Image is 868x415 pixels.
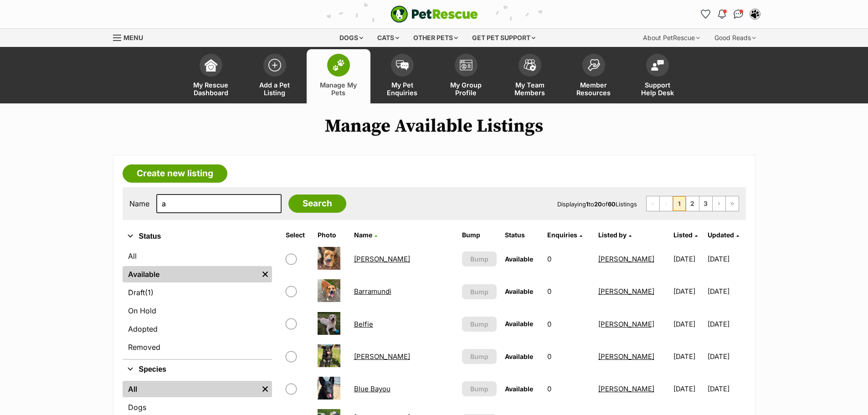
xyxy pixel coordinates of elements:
[544,276,593,307] td: 0
[354,255,410,263] a: [PERSON_NAME]
[750,10,760,19] img: Lynda Smith profile pic
[547,231,582,239] a: Enquiries
[258,381,272,397] a: Remove filter
[734,10,743,19] img: chat-41dd97257d64d25036548639549fe6c8038ab92f7586957e7f3b1b290dea8141.svg
[598,384,654,393] a: [PERSON_NAME]
[505,353,533,360] span: Available
[505,385,533,393] span: Available
[466,29,542,47] div: Get pet support
[205,59,217,72] img: dashboard-icon-eb2f2d2d3e046f16d808141f083e7271f6b2e854fb5c12c21221c1fb7104beca.svg
[594,200,602,208] strong: 20
[470,352,488,361] span: Bump
[318,81,359,97] span: Manage My Pets
[708,341,745,372] td: [DATE]
[544,308,593,340] td: 0
[598,352,654,361] a: [PERSON_NAME]
[673,196,686,211] span: Page 1
[660,196,673,211] span: Previous page
[557,200,637,208] span: Displaying to of Listings
[673,231,698,239] a: Listed
[123,339,272,355] a: Removed
[123,266,258,282] a: Available
[598,255,654,263] a: [PERSON_NAME]
[708,243,745,275] td: [DATE]
[708,276,745,307] td: [DATE]
[586,200,589,208] strong: 1
[470,384,488,394] span: Bump
[123,34,143,41] span: Menu
[708,308,745,340] td: [DATE]
[670,276,707,307] td: [DATE]
[354,231,372,239] span: Name
[699,196,712,211] a: Page 3
[708,231,734,239] span: Updated
[190,81,231,97] span: My Rescue Dashboard
[670,243,707,275] td: [DATE]
[598,231,632,239] a: Listed by
[686,196,699,211] a: Page 2
[470,254,488,264] span: Bump
[544,243,593,275] td: 0
[371,29,406,47] div: Cats
[505,287,533,295] span: Available
[699,7,762,21] ul: Account quick links
[123,364,272,375] button: Species
[505,320,533,328] span: Available
[396,60,409,70] img: pet-enquiries-icon-7e3ad2cf08bfb03b45e93fb7055b45f3efa6380592205ae92323e6603595dc1f.svg
[470,287,488,297] span: Bump
[562,49,626,103] a: Member Resources
[113,29,149,45] a: Menu
[647,196,659,211] span: First page
[123,246,272,359] div: Status
[718,10,725,19] img: notifications-46538b983faf8c2785f20acdc204bb7945ddae34d4c08c2a6579f10ce5e182be.svg
[715,7,729,21] button: Notifications
[123,321,272,337] a: Adopted
[123,248,272,264] a: All
[354,320,373,328] a: Belfie
[608,200,616,208] strong: 60
[670,373,707,405] td: [DATE]
[370,49,434,103] a: My Pet Enquiries
[573,81,614,97] span: Member Resources
[637,29,706,47] div: About PetRescue
[307,49,370,103] a: Manage My Pets
[390,5,478,23] a: PetRescue
[460,60,473,71] img: group-profile-icon-3fa3cf56718a62981997c0bc7e787c4b2cf8bcc04b72c1350f741eb67cf2f40e.svg
[626,49,689,103] a: Support Help Desk
[123,381,258,397] a: All
[598,231,627,239] span: Listed by
[498,49,562,103] a: My Team Members
[544,341,593,372] td: 0
[708,231,739,239] a: Updated
[382,81,423,97] span: My Pet Enquiries
[509,81,550,97] span: My Team Members
[462,251,497,266] button: Bump
[547,231,577,239] span: translation missing: en.admin.listings.index.attributes.enquiries
[598,320,654,328] a: [PERSON_NAME]
[462,284,497,299] button: Bump
[598,287,654,296] a: [PERSON_NAME]
[268,59,281,72] img: add-pet-listing-icon-0afa8454b4691262ce3f59096e99ab1cd57d4a30225e0717b998d2c9b9846f56.svg
[587,59,600,71] img: member-resources-icon-8e73f808a243e03378d46382f2149f9095a855e16c252ad45f914b54edf8863c.svg
[333,29,370,47] div: Dogs
[123,284,272,301] a: Draft
[505,255,533,263] span: Available
[354,231,377,239] a: Name
[145,287,154,298] span: (1)
[354,287,391,296] a: Barramundi
[524,59,536,71] img: team-members-icon-5396bd8760b3fe7c0b43da4ab00e1e3bb1a5d9ba89233759b79545d2d3fc5d0d.svg
[446,81,487,97] span: My Group Profile
[129,200,149,208] label: Name
[332,59,345,71] img: manage-my-pets-icon-02211641906a0b7f246fdf0571729dbe1e7629f14944591b6c1af311fb30b64b.svg
[282,228,313,242] th: Select
[731,7,746,21] a: Conversations
[470,319,488,329] span: Bump
[726,196,739,211] a: Last page
[123,164,227,183] a: Create new listing
[748,7,762,21] button: My account
[254,81,295,97] span: Add a Pet Listing
[670,308,707,340] td: [DATE]
[708,373,745,405] td: [DATE]
[637,81,678,97] span: Support Help Desk
[462,317,497,332] button: Bump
